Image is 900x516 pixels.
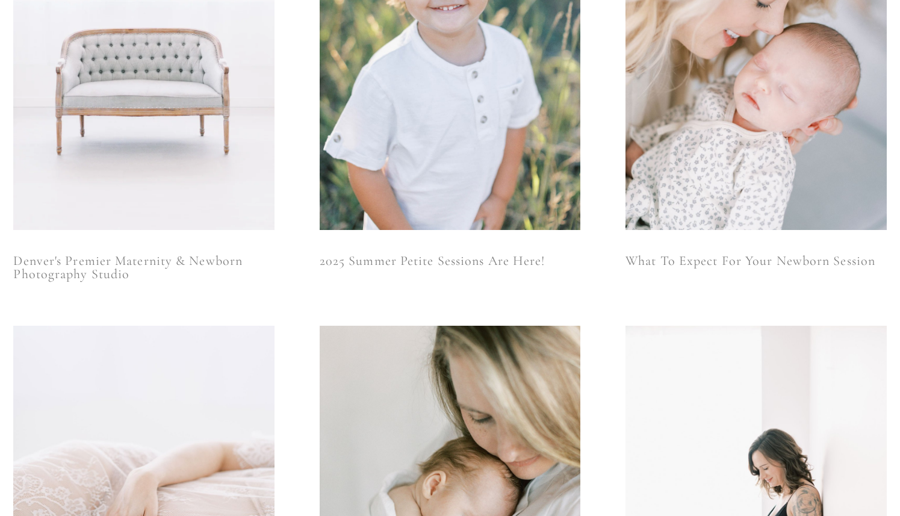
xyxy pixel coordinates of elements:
[320,254,580,267] a: 2025 Summer Petite Sessions Are Here!
[13,254,274,281] a: Denver's Premier Maternity & Newborn Photography Studio
[625,254,886,267] a: What To Expect For Your Newborn Session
